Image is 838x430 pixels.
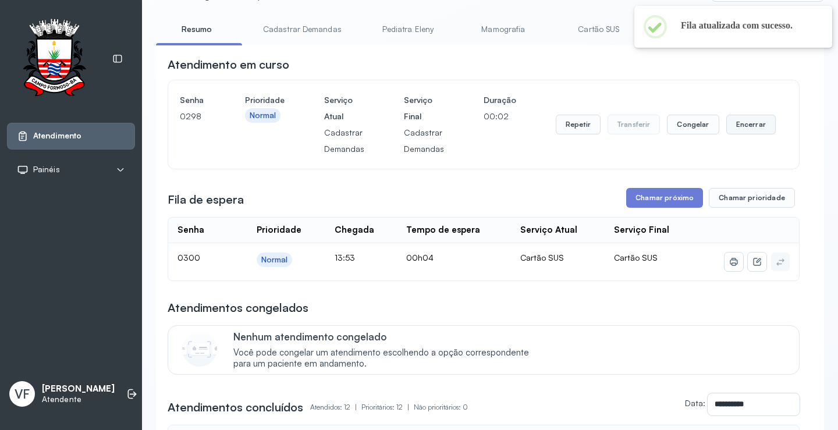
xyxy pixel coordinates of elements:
div: Serviço Final [614,225,669,236]
h4: Serviço Final [404,92,444,125]
p: Prioritários: 12 [361,399,414,415]
button: Transferir [608,115,661,134]
a: Resumo [156,20,237,39]
div: Prioridade [257,225,301,236]
a: Mamografia [463,20,544,39]
label: Data: [685,398,705,408]
span: 00h04 [406,253,434,262]
h4: Duração [484,92,516,108]
a: Atendimento [17,130,125,142]
h3: Atendimentos congelados [168,300,308,316]
button: Congelar [667,115,719,134]
p: Cadastrar Demandas [324,125,364,157]
p: 0298 [180,108,205,125]
a: Cadastrar Demandas [251,20,353,39]
h3: Atendimento em curso [168,56,289,73]
p: Cadastrar Demandas [404,125,444,157]
button: Chamar prioridade [709,188,795,208]
h2: Fila atualizada com sucesso. [681,20,814,31]
a: Cartão SUS [558,20,640,39]
span: 0300 [177,253,200,262]
span: | [407,403,409,411]
div: Senha [177,225,204,236]
button: Chamar próximo [626,188,703,208]
p: Não prioritários: 0 [414,399,468,415]
p: Nenhum atendimento congelado [233,331,541,343]
div: Tempo de espera [406,225,480,236]
div: Serviço Atual [520,225,577,236]
a: Pediatra Eleny [367,20,449,39]
span: Você pode congelar um atendimento escolhendo a opção correspondente para um paciente em andamento. [233,347,541,369]
div: Normal [261,255,288,265]
span: | [355,403,357,411]
h4: Serviço Atual [324,92,364,125]
h3: Atendimentos concluídos [168,399,303,415]
h3: Fila de espera [168,191,244,208]
h4: Senha [180,92,205,108]
div: Chegada [335,225,374,236]
p: Atendidos: 12 [310,399,361,415]
div: Cartão SUS [520,253,595,263]
button: Repetir [556,115,601,134]
p: Atendente [42,395,115,404]
button: Encerrar [726,115,776,134]
img: Logotipo do estabelecimento [12,19,96,99]
h4: Prioridade [245,92,285,108]
span: 13:53 [335,253,355,262]
span: Painéis [33,165,60,175]
p: [PERSON_NAME] [42,383,115,395]
span: Cartão SUS [614,253,658,262]
p: 00:02 [484,108,516,125]
div: Normal [250,111,276,120]
img: Imagem de CalloutCard [182,332,217,367]
span: Atendimento [33,131,81,141]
